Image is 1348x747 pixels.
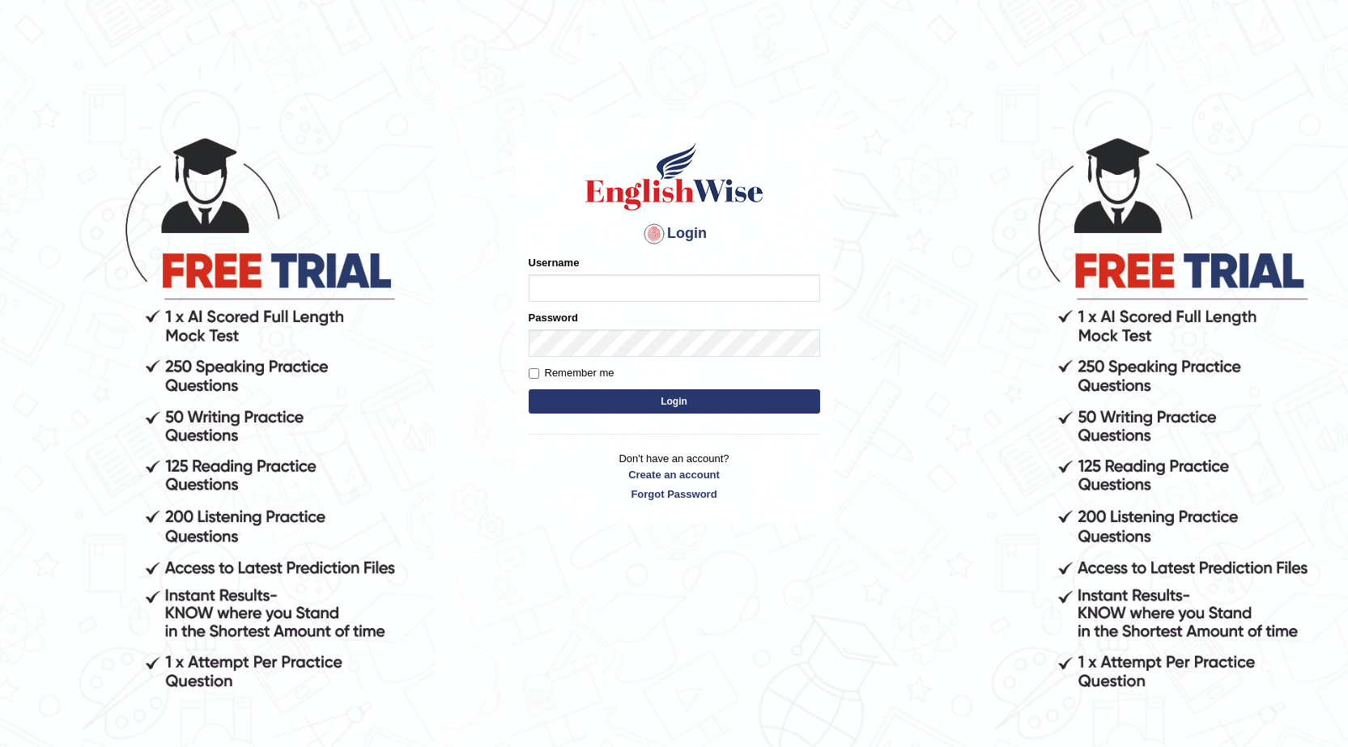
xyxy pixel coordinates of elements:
[529,310,578,325] label: Password
[529,451,820,501] p: Don't have an account?
[529,467,820,482] a: Create an account
[529,255,580,270] label: Username
[529,486,820,502] a: Forgot Password
[529,389,820,414] button: Login
[529,368,539,379] input: Remember me
[529,365,614,381] label: Remember me
[529,221,820,247] h4: Login
[582,140,767,213] img: Logo of English Wise sign in for intelligent practice with AI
